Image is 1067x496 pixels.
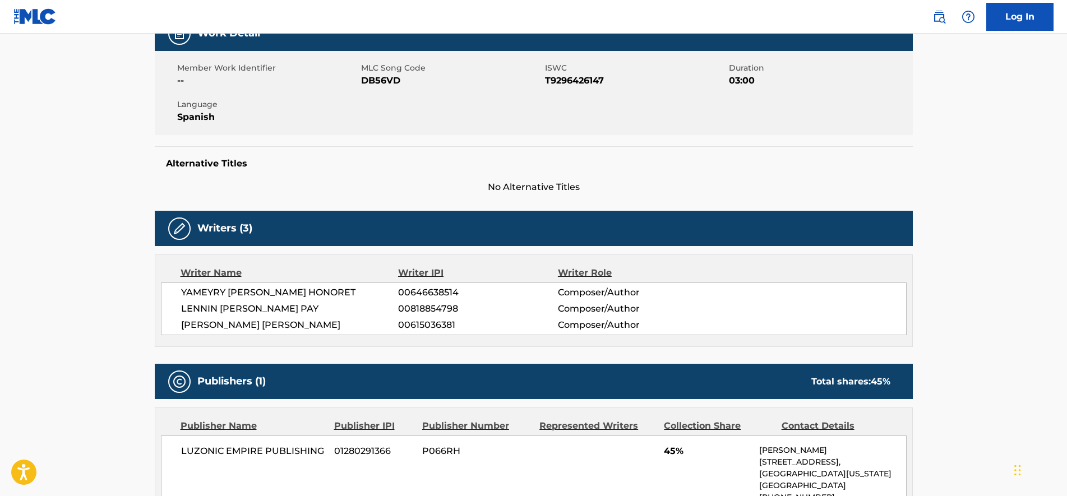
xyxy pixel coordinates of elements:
[177,62,358,74] span: Member Work Identifier
[664,419,773,433] div: Collection Share
[1011,442,1067,496] div: Widget de chat
[422,419,531,433] div: Publisher Number
[177,110,358,124] span: Spanish
[928,6,950,28] a: Public Search
[173,222,186,235] img: Writers
[957,6,980,28] div: Help
[759,444,906,456] p: [PERSON_NAME]
[181,318,399,332] span: [PERSON_NAME] [PERSON_NAME]
[1011,442,1067,496] iframe: Chat Widget
[155,180,913,194] span: No Alternative Titles
[558,318,703,332] span: Composer/Author
[422,444,531,458] span: P066RH
[932,10,946,24] img: search
[166,158,902,169] h5: Alternative Titles
[558,302,703,316] span: Composer/Author
[361,74,542,87] span: DB56VD
[398,302,557,316] span: 00818854798
[545,62,726,74] span: ISWC
[181,302,399,316] span: LENNIN [PERSON_NAME] PAY
[871,376,890,387] span: 45 %
[398,266,558,280] div: Writer IPI
[398,286,557,299] span: 00646638514
[361,62,542,74] span: MLC Song Code
[197,375,266,388] h5: Publishers (1)
[811,375,890,388] div: Total shares:
[181,286,399,299] span: YAMEYRY [PERSON_NAME] HONORET
[197,222,252,235] h5: Writers (3)
[558,286,703,299] span: Composer/Author
[539,419,655,433] div: Represented Writers
[782,419,890,433] div: Contact Details
[962,10,975,24] img: help
[177,99,358,110] span: Language
[664,444,751,458] span: 45%
[759,480,906,492] p: [GEOGRAPHIC_DATA]
[986,3,1054,31] a: Log In
[334,419,414,433] div: Publisher IPI
[181,266,399,280] div: Writer Name
[558,266,703,280] div: Writer Role
[545,74,726,87] span: T9296426147
[759,456,906,468] p: [STREET_ADDRESS],
[398,318,557,332] span: 00615036381
[729,62,910,74] span: Duration
[759,468,906,480] p: [GEOGRAPHIC_DATA][US_STATE]
[334,444,414,458] span: 01280291366
[729,74,910,87] span: 03:00
[177,74,358,87] span: --
[1014,453,1021,487] div: Arrastrar
[181,419,326,433] div: Publisher Name
[173,375,186,388] img: Publishers
[13,8,57,25] img: MLC Logo
[181,444,326,458] span: LUZONIC EMPIRE PUBLISHING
